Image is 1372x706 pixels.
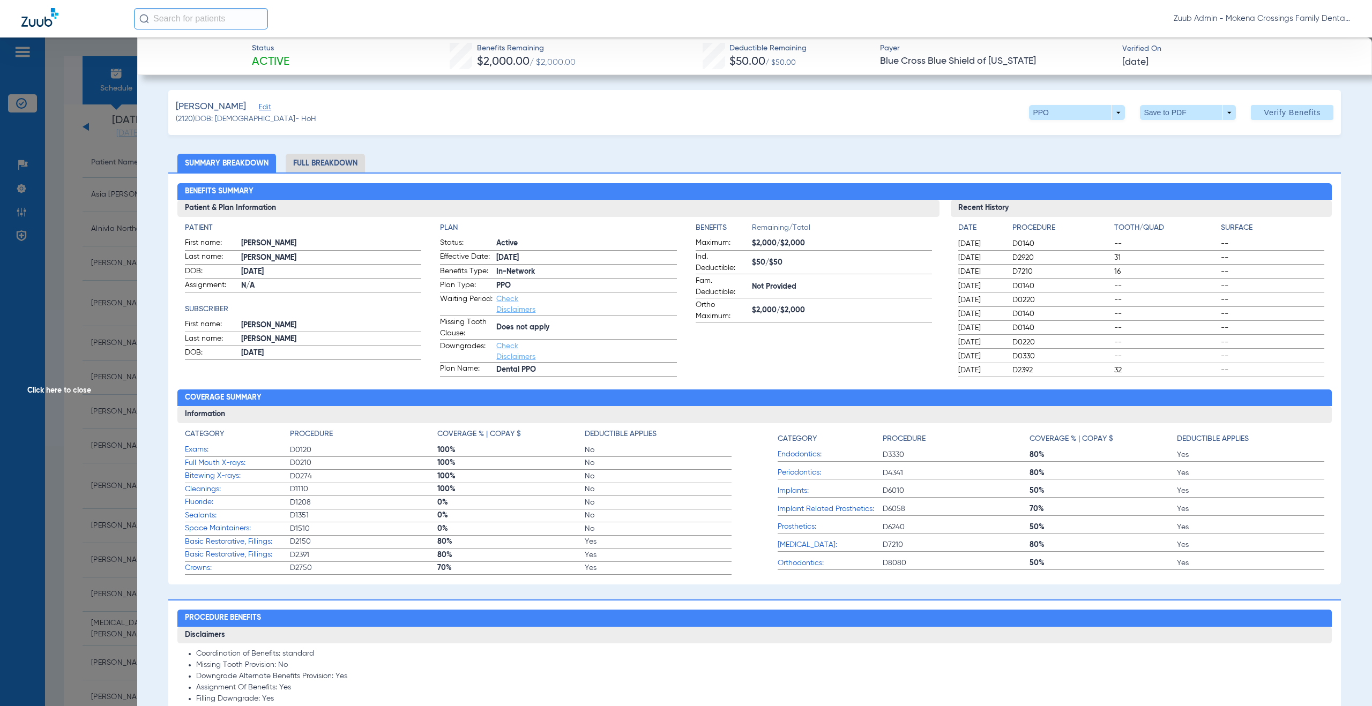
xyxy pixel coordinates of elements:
[1114,238,1218,249] span: --
[290,429,437,444] app-breakdown-title: Procedure
[958,322,1003,333] span: [DATE]
[440,363,493,376] span: Plan Name:
[585,429,657,440] h4: Deductible Applies
[437,484,585,494] span: 100%
[134,8,268,29] input: Search for patients
[752,305,932,316] span: $2,000/$2,000
[177,627,1332,644] h3: Disclaimers
[778,449,883,460] span: Endodontics:
[196,660,1324,670] li: Missing Tooth Provision: No
[1012,309,1110,319] span: D0140
[1012,351,1110,362] span: D0330
[883,485,1030,496] span: D6010
[1221,252,1324,263] span: --
[290,484,437,494] span: D1110
[139,14,149,24] img: Search Icon
[752,257,932,268] span: $50/$50
[176,114,316,125] span: (2120) DOB: [DEMOGRAPHIC_DATA] - HoH
[585,484,732,494] span: No
[1177,539,1324,550] span: Yes
[290,562,437,573] span: D2750
[880,55,1113,68] span: Blue Cross Blue Shield of [US_STATE]
[729,56,765,67] span: $50.00
[252,43,289,54] span: Status
[1114,365,1218,375] span: 32
[585,457,732,468] span: No
[185,280,237,292] span: Assignment:
[778,539,883,551] span: [MEDICAL_DATA]:
[440,222,676,234] app-breakdown-title: Plan
[177,610,1332,627] h2: Procedure Benefits
[440,251,493,264] span: Effective Date:
[1114,322,1218,333] span: --
[696,251,748,274] span: Ind. Deductible:
[185,347,237,360] span: DOB:
[752,238,932,249] span: $2,000/$2,000
[241,252,421,264] span: [PERSON_NAME]
[1114,281,1218,291] span: --
[1012,365,1110,375] span: D2392
[437,550,585,560] span: 80%
[177,154,276,172] li: Summary Breakdown
[1221,337,1324,348] span: --
[496,364,676,375] span: Dental PPO
[177,183,1332,200] h2: Benefits Summary
[290,550,437,560] span: D2391
[778,504,883,515] span: Implant Related Prosthetics:
[241,266,421,277] span: [DATE]
[1012,238,1110,249] span: D0140
[290,457,437,468] span: D0210
[185,237,237,250] span: First name:
[437,429,585,444] app-breakdown-title: Coverage % | Copay $
[958,281,1003,291] span: [DATE]
[880,43,1113,54] span: Payer
[958,309,1003,319] span: [DATE]
[1221,351,1324,362] span: --
[1264,108,1321,117] span: Verify Benefits
[437,429,521,440] h4: Coverage % | Copay $
[1012,322,1110,333] span: D0140
[1122,56,1149,69] span: [DATE]
[241,280,421,291] span: N/A
[1030,433,1113,445] h4: Coverage % | Copay $
[241,238,421,249] span: [PERSON_NAME]
[290,429,333,440] h4: Procedure
[496,342,535,360] a: Check Disclaimers
[1221,238,1324,249] span: --
[241,348,421,359] span: [DATE]
[21,8,58,27] img: Zuub Logo
[1221,322,1324,333] span: --
[1177,504,1324,514] span: Yes
[778,467,883,478] span: Periodontics:
[440,341,493,362] span: Downgrades:
[185,304,421,315] app-breakdown-title: Subscriber
[585,471,732,482] span: No
[1012,266,1110,277] span: D7210
[883,449,1030,460] span: D3330
[185,484,290,495] span: Cleanings:
[1140,105,1236,120] button: Save to PDF
[1221,309,1324,319] span: --
[1177,468,1324,478] span: Yes
[1122,43,1355,55] span: Verified On
[958,266,1003,277] span: [DATE]
[729,43,807,54] span: Deductible Remaining
[696,222,752,234] h4: Benefits
[1221,295,1324,305] span: --
[778,521,883,532] span: Prosthetics:
[1030,539,1177,550] span: 80%
[290,523,437,534] span: D1510
[477,56,530,67] span: $2,000.00
[958,238,1003,249] span: [DATE]
[185,319,237,332] span: First name:
[585,550,732,560] span: Yes
[1012,222,1110,234] h4: Procedure
[437,536,585,547] span: 80%
[1012,281,1110,291] span: D0140
[958,351,1003,362] span: [DATE]
[437,457,585,468] span: 100%
[1114,222,1218,237] app-breakdown-title: Tooth/Quad
[437,523,585,534] span: 0%
[958,295,1003,305] span: [DATE]
[958,337,1003,348] span: [DATE]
